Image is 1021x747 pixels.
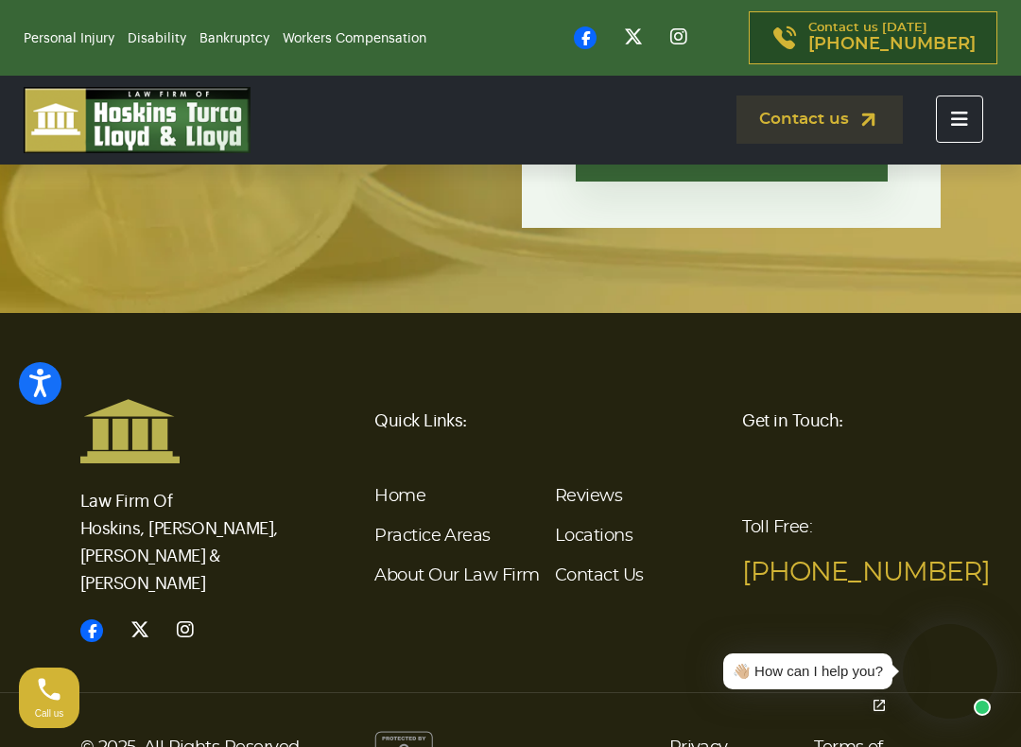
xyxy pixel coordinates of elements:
[374,488,425,505] a: Home
[80,464,279,598] p: Law Firm Of Hoskins, [PERSON_NAME], [PERSON_NAME] & [PERSON_NAME]
[808,22,976,54] p: Contact us [DATE]
[128,32,186,45] a: Disability
[35,708,64,719] span: Call us
[736,96,903,144] a: Contact us
[24,32,114,45] a: Personal Injury
[80,398,180,464] img: Hoskins and Turco Logo
[374,398,719,443] h6: Quick Links:
[742,505,941,596] p: Toll Free:
[749,11,997,64] a: Contact us [DATE][PHONE_NUMBER]
[936,96,983,143] button: Toggle navigation
[24,87,251,153] img: logo
[199,32,269,45] a: Bankruptcy
[374,528,490,545] a: Practice Areas
[742,560,989,586] a: [PHONE_NUMBER]
[555,528,632,545] a: Locations
[555,488,622,505] a: Reviews
[733,661,883,683] div: 👋🏼 How can I help you?
[283,32,426,45] a: Workers Compensation
[374,567,539,584] a: About Our Law Firm
[555,567,644,584] a: Contact Us
[742,398,941,443] h6: Get in Touch:
[808,35,976,54] span: [PHONE_NUMBER]
[859,686,899,725] a: Open chat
